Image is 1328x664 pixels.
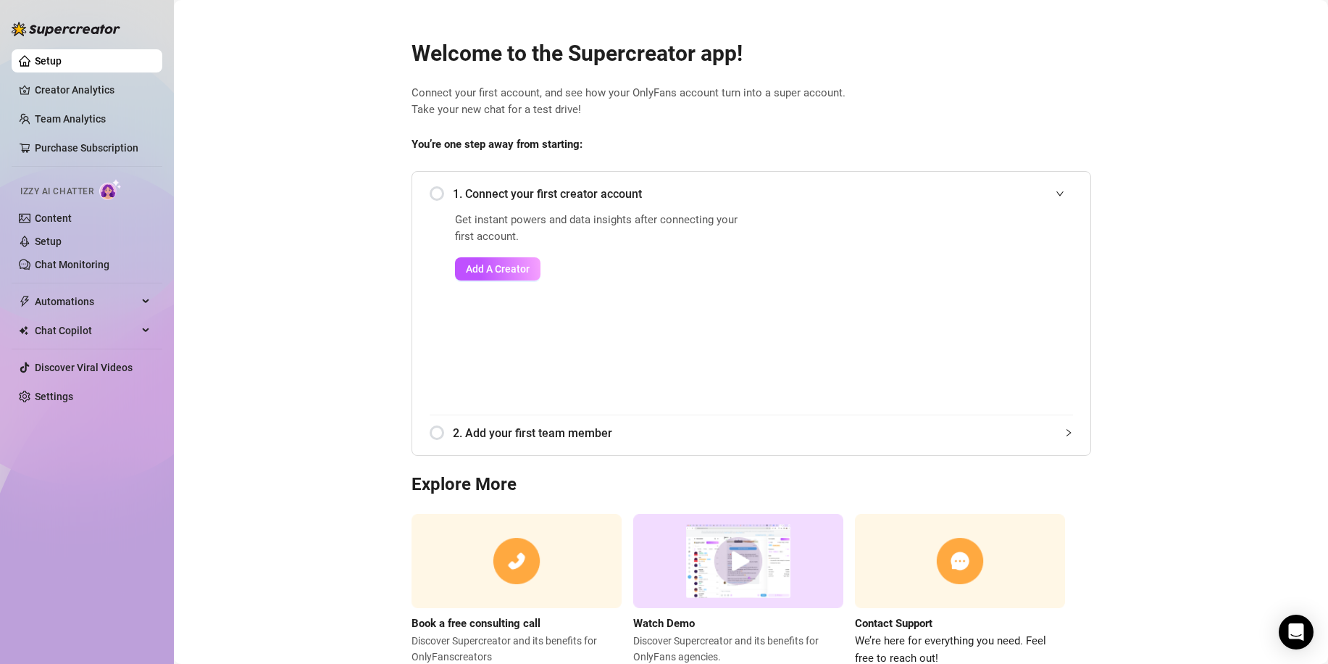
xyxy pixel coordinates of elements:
span: Izzy AI Chatter [20,185,93,199]
a: Team Analytics [35,113,106,125]
a: Setup [35,236,62,247]
img: Chat Copilot [19,325,28,336]
a: Add A Creator [455,257,747,281]
h2: Welcome to the Supercreator app! [412,40,1091,67]
div: 1. Connect your first creator account [430,176,1073,212]
img: consulting call [412,514,622,609]
a: Purchase Subscription [35,142,138,154]
span: thunderbolt [19,296,30,307]
strong: Book a free consulting call [412,617,540,630]
span: Add A Creator [466,263,530,275]
a: Settings [35,391,73,402]
img: supercreator demo [633,514,843,609]
button: Add A Creator [455,257,540,281]
strong: Watch Demo [633,617,695,630]
img: AI Chatter [99,179,122,200]
strong: You’re one step away from starting: [412,138,582,151]
span: Chat Copilot [35,319,138,342]
img: contact support [855,514,1065,609]
h3: Explore More [412,473,1091,497]
iframe: Add Creators [783,212,1073,397]
a: Creator Analytics [35,78,151,101]
span: collapsed [1064,428,1073,437]
span: Connect your first account, and see how your OnlyFans account turn into a super account. Take you... [412,85,1091,119]
span: Automations [35,290,138,313]
span: 2. Add your first team member [453,424,1073,442]
span: expanded [1056,189,1064,198]
span: Get instant powers and data insights after connecting your first account. [455,212,747,246]
span: 1. Connect your first creator account [453,185,1073,203]
img: logo-BBDzfeDw.svg [12,22,120,36]
div: Open Intercom Messenger [1279,615,1314,650]
a: Setup [35,55,62,67]
a: Content [35,212,72,224]
strong: Contact Support [855,617,932,630]
div: 2. Add your first team member [430,415,1073,451]
a: Discover Viral Videos [35,362,133,373]
a: Chat Monitoring [35,259,109,270]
